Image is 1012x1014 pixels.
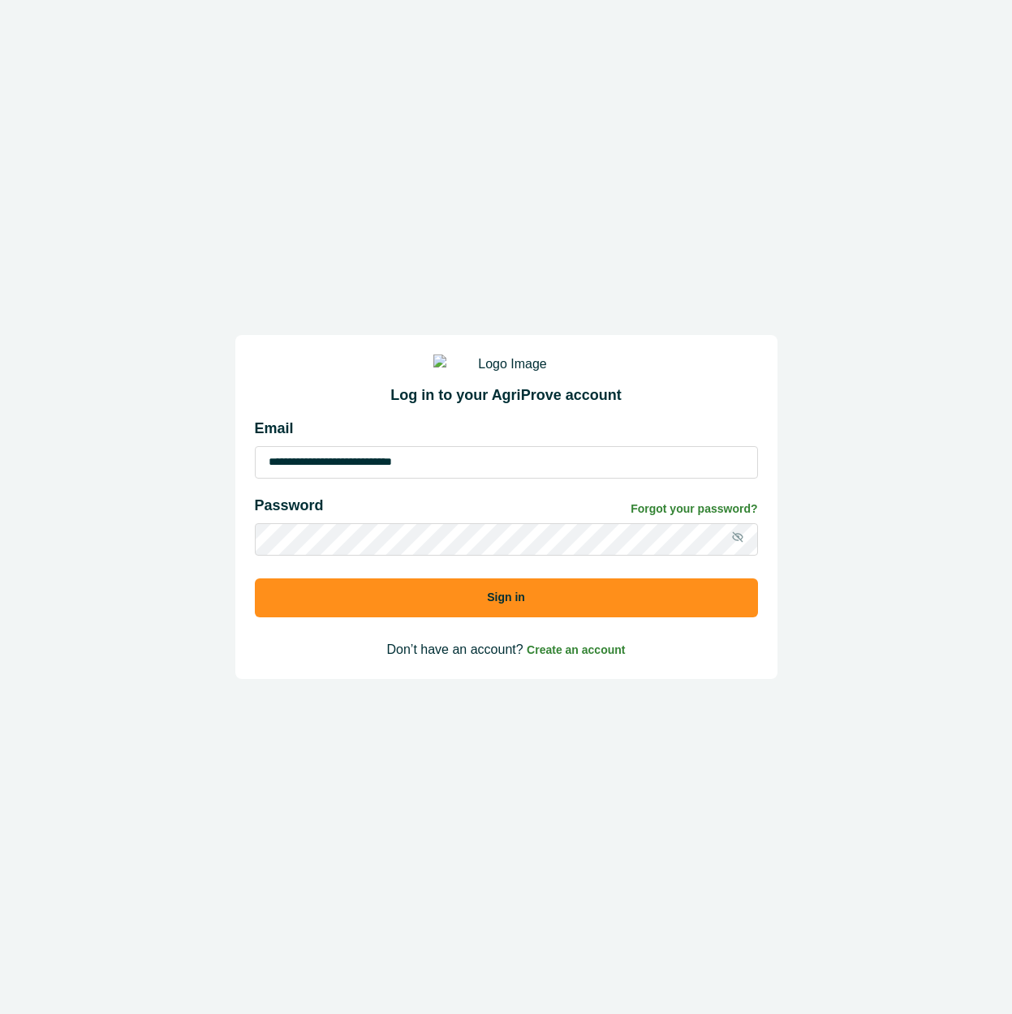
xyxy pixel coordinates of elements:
[255,495,324,517] p: Password
[527,642,625,656] a: Create an account
[255,578,758,617] button: Sign in
[433,354,579,374] img: Logo Image
[255,387,758,405] h2: Log in to your AgriProve account
[631,501,757,518] a: Forgot your password?
[255,640,758,660] p: Don’t have an account?
[255,418,758,440] p: Email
